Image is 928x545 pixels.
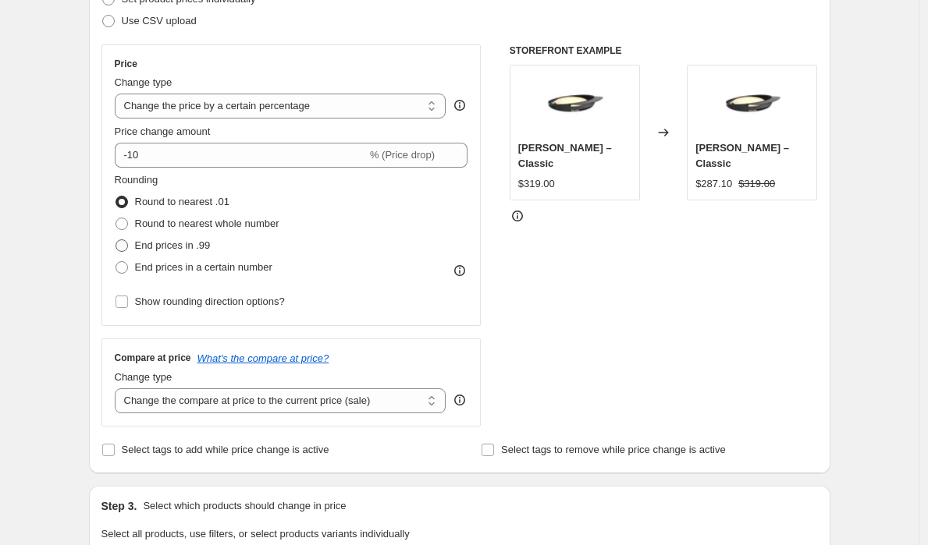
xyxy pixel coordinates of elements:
span: Round to nearest .01 [135,196,229,207]
h6: STOREFRONT EXAMPLE [510,44,818,57]
span: Select all products, use filters, or select products variants individually [101,528,410,540]
h3: Price [115,58,137,70]
input: -15 [115,143,367,168]
p: Select which products should change in price [143,498,346,514]
span: Change type [115,76,172,88]
img: Kamodo-Joe-DoeJoe-scaled_80x.jpg [543,73,606,136]
h2: Step 3. [101,498,137,514]
span: Use CSV upload [122,15,197,27]
span: Show rounding direction options? [135,296,285,307]
span: Round to nearest whole number [135,218,279,229]
div: $319.00 [518,176,555,192]
button: What's the compare at price? [197,352,329,364]
span: Price change amount [115,126,211,137]
span: [PERSON_NAME] – Classic [695,142,789,169]
div: help [452,97,468,113]
span: End prices in a certain number [135,261,272,273]
span: [PERSON_NAME] – Classic [518,142,612,169]
span: % (Price drop) [370,149,435,161]
img: Kamodo-Joe-DoeJoe-scaled_80x.jpg [721,73,784,136]
div: help [452,392,468,408]
span: Select tags to remove while price change is active [501,444,726,455]
span: Select tags to add while price change is active [122,444,329,455]
h3: Compare at price [115,352,191,364]
span: Rounding [115,174,158,186]
span: End prices in .99 [135,239,211,251]
span: Change type [115,371,172,383]
div: $287.10 [695,176,732,192]
strike: $319.00 [738,176,775,192]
